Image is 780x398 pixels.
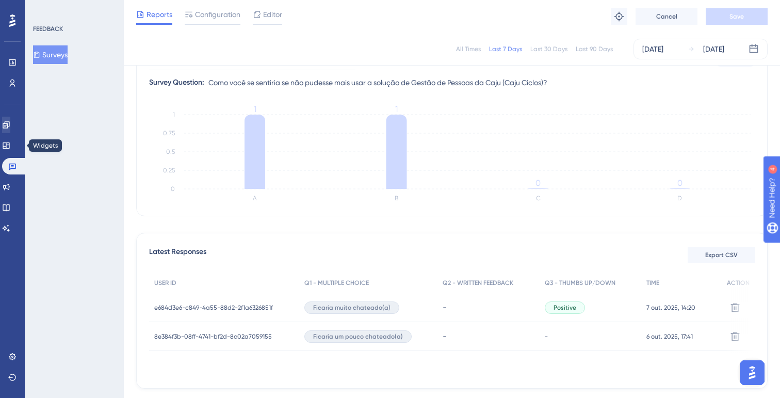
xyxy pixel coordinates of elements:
[147,8,172,21] span: Reports
[173,111,175,118] tspan: 1
[636,8,697,25] button: Cancel
[727,279,750,287] span: ACTION
[395,104,398,114] tspan: 1
[154,332,272,341] span: 8e384f3b-08ff-4741-bf2d-8c02a7059155
[208,76,547,89] span: Como você se sentiria se não pudesse mais usar a solução de Gestão de Pessoas da Caju (Caju Ciclos)?
[530,45,567,53] div: Last 30 Days
[688,247,755,263] button: Export CSV
[443,279,513,287] span: Q2 - WRITTEN FEEDBACK
[646,332,693,341] span: 6 out. 2025, 17:41
[304,279,369,287] span: Q1 - MULTIPLE CHOICE
[536,195,541,202] text: C
[163,130,175,137] tspan: 0.75
[24,3,64,15] span: Need Help?
[171,185,175,193] tspan: 0
[443,331,534,341] div: -
[554,304,576,312] span: Positive
[729,12,744,21] span: Save
[149,76,204,89] div: Survey Question:
[706,8,768,25] button: Save
[253,195,257,202] text: A
[737,357,768,388] iframe: UserGuiding AI Assistant Launcher
[395,195,398,202] text: B
[33,25,63,33] div: FEEDBACK
[254,104,256,114] tspan: 1
[576,45,613,53] div: Last 90 Days
[656,12,677,21] span: Cancel
[545,279,615,287] span: Q3 - THUMBS UP/DOWN
[677,178,683,188] tspan: 0
[33,45,68,64] button: Surveys
[149,246,206,264] span: Latest Responses
[154,304,273,312] span: e684d3e6-c849-4a55-88d2-2f1a6326851f
[489,45,522,53] div: Last 7 Days
[163,167,175,174] tspan: 0.25
[195,8,240,21] span: Configuration
[313,332,403,341] span: Ficaria um pouco chateado(a)
[456,45,481,53] div: All Times
[642,43,663,55] div: [DATE]
[313,304,391,312] span: Ficaria muito chateado(a)
[166,148,175,155] tspan: 0.5
[154,279,176,287] span: USER ID
[705,251,738,259] span: Export CSV
[677,195,682,202] text: D
[646,304,695,312] span: 7 out. 2025, 14:20
[443,303,534,312] div: -
[545,332,548,341] span: -
[646,279,659,287] span: TIME
[72,5,75,13] div: 4
[703,43,724,55] div: [DATE]
[535,178,541,188] tspan: 0
[263,8,282,21] span: Editor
